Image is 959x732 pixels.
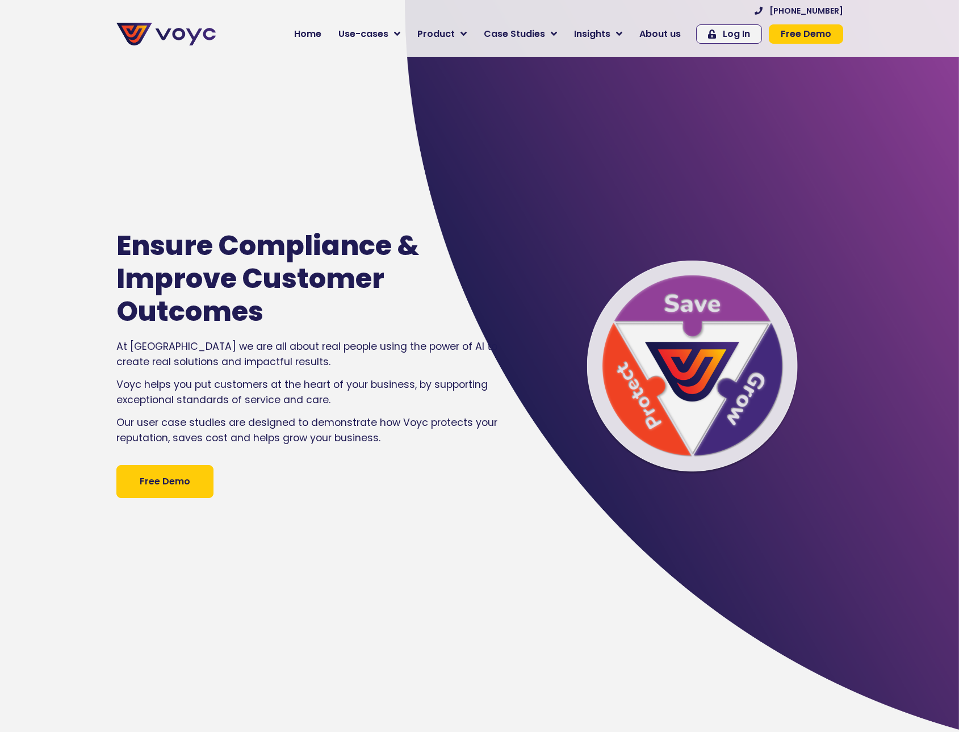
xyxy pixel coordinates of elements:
[294,27,321,41] span: Home
[639,27,681,41] span: About us
[286,23,330,45] a: Home
[723,30,750,39] span: Log In
[417,27,455,41] span: Product
[769,24,843,44] a: Free Demo
[140,475,190,488] span: Free Demo
[116,465,213,498] a: Free Demo
[574,27,610,41] span: Insights
[484,27,545,41] span: Case Studies
[696,24,762,44] a: Log In
[116,229,471,328] h1: Ensure Compliance & Improve Customer Outcomes
[116,23,216,45] img: voyc-full-logo
[330,23,409,45] a: Use-cases
[116,377,505,407] p: Voyc helps you put customers at the heart of your business, by supporting exceptional standards o...
[409,23,475,45] a: Product
[769,7,843,15] span: [PHONE_NUMBER]
[781,30,831,39] span: Free Demo
[631,23,689,45] a: About us
[475,23,566,45] a: Case Studies
[755,7,843,15] a: [PHONE_NUMBER]
[566,23,631,45] a: Insights
[338,27,388,41] span: Use-cases
[116,415,505,445] p: Our user case studies are designed to demonstrate how Voyc protects your reputation, saves cost a...
[116,339,505,369] p: At [GEOGRAPHIC_DATA] we are all about real people using the power of AI to create real solutions ...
